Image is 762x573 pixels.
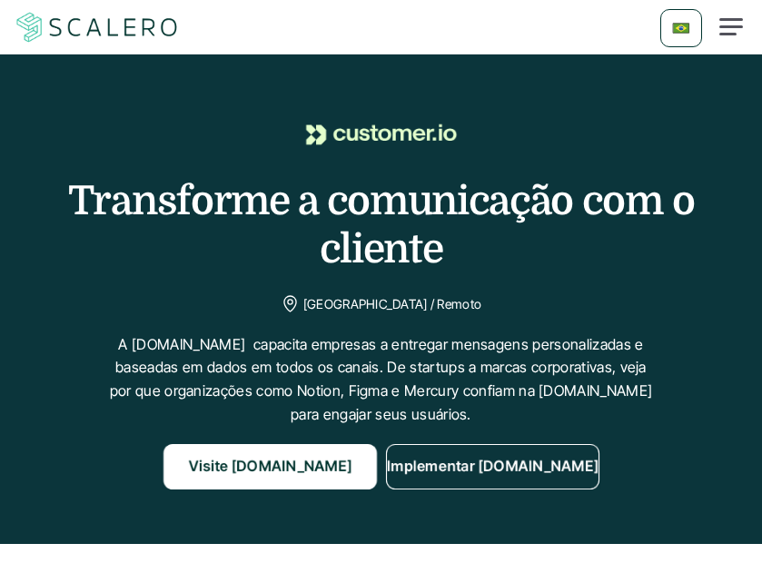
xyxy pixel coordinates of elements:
[188,455,351,479] p: Visite [DOMAIN_NAME]
[386,444,599,489] a: Implementar [DOMAIN_NAME]
[387,455,599,479] p: Implementar [DOMAIN_NAME]
[18,178,744,274] h1: Transforme a comunicação com o cliente
[672,19,690,37] img: 🇧🇷
[163,444,377,489] a: Visite [DOMAIN_NAME]
[14,10,181,44] img: Scalero company logotype
[14,11,181,44] a: Scalero company logotype
[303,292,481,315] p: [GEOGRAPHIC_DATA] / Remoto
[109,333,654,426] p: A [DOMAIN_NAME] capacita empresas a entregar mensagens personalizadas e baseadas em dados em todo...
[700,511,744,555] iframe: gist-messenger-bubble-iframe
